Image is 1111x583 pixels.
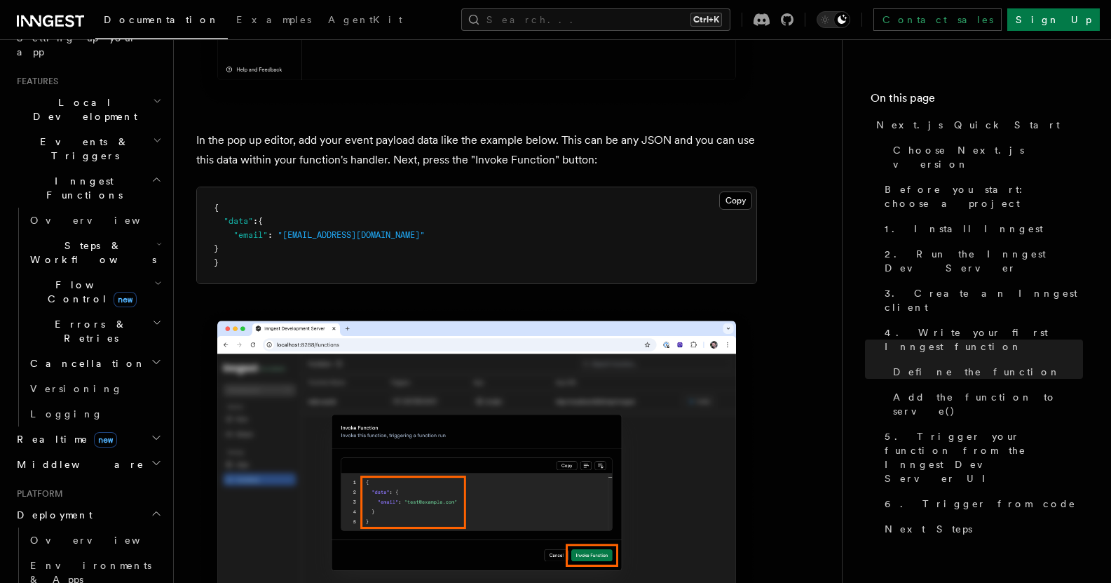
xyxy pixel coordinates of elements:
a: 3. Create an Inngest client [879,281,1083,320]
a: 2. Run the Inngest Dev Server [879,241,1083,281]
span: Define the function [893,365,1061,379]
span: Before you start: choose a project [885,182,1083,210]
span: Add the function to serve() [893,390,1083,418]
button: Realtimenew [11,427,165,452]
span: AgentKit [328,14,402,25]
button: Toggle dark mode [817,11,850,28]
a: Logging [25,401,165,427]
button: Copy [719,192,752,210]
a: Choose Next.js version [887,138,1083,177]
span: Overview [30,535,175,546]
button: Events & Triggers [11,129,165,168]
a: Setting up your app [11,25,165,65]
span: Platform [11,488,63,500]
span: "data" [224,216,253,226]
h4: On this page [871,90,1083,112]
span: } [214,243,219,253]
span: Documentation [104,14,219,25]
span: Errors & Retries [25,317,152,345]
span: Cancellation [25,356,146,370]
a: Next Steps [879,516,1083,542]
span: new [94,432,117,448]
kbd: Ctrl+K [690,13,722,27]
span: 5. Trigger your function from the Inngest Dev Server UI [885,429,1083,485]
span: Examples [236,14,311,25]
span: Middleware [11,457,144,471]
span: Flow Control [25,278,154,306]
span: 2. Run the Inngest Dev Server [885,247,1083,275]
a: Overview [25,528,165,553]
span: : [268,230,273,240]
span: "email" [233,230,268,240]
a: Overview [25,208,165,233]
span: Deployment [11,508,93,522]
span: Realtime [11,432,117,446]
p: In the pop up editor, add your event payload data like the example below. This can be any JSON an... [196,130,757,170]
button: Middleware [11,452,165,477]
span: Versioning [30,383,123,394]
span: Choose Next.js version [893,143,1083,171]
span: 6. Trigger from code [885,497,1076,511]
span: { [214,203,219,213]
button: Deployment [11,502,165,528]
a: Contact sales [873,8,1002,31]
button: Flow Controlnew [25,272,165,311]
a: 6. Trigger from code [879,491,1083,516]
a: Documentation [95,4,228,39]
span: Steps & Workflows [25,239,156,267]
button: Search...Ctrl+K [461,8,730,31]
a: Next.js Quick Start [871,112,1083,138]
a: Sign Up [1007,8,1100,31]
span: Local Development [11,95,153,123]
span: Features [11,76,58,87]
button: Errors & Retries [25,311,165,351]
button: Inngest Functions [11,168,165,208]
span: { [258,216,263,226]
a: Versioning [25,376,165,401]
button: Cancellation [25,351,165,376]
span: Next Steps [885,522,972,536]
a: Define the function [887,359,1083,384]
a: 5. Trigger your function from the Inngest Dev Server UI [879,424,1083,491]
a: AgentKit [320,4,411,38]
div: Inngest Functions [11,208,165,427]
span: 4. Write your first Inngest function [885,326,1083,354]
a: Examples [228,4,320,38]
span: Logging [30,408,103,420]
span: Inngest Functions [11,174,151,202]
span: 3. Create an Inngest client [885,286,1083,314]
a: 1. Install Inngest [879,216,1083,241]
a: Before you start: choose a project [879,177,1083,216]
button: Local Development [11,90,165,129]
span: Overview [30,215,175,226]
span: new [114,292,137,307]
a: 4. Write your first Inngest function [879,320,1083,359]
a: Add the function to serve() [887,384,1083,424]
button: Steps & Workflows [25,233,165,272]
span: Events & Triggers [11,135,153,163]
span: } [214,257,219,267]
span: : [253,216,258,226]
span: 1. Install Inngest [885,222,1043,236]
span: "[EMAIL_ADDRESS][DOMAIN_NAME]" [278,230,425,240]
span: Next.js Quick Start [876,118,1060,132]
